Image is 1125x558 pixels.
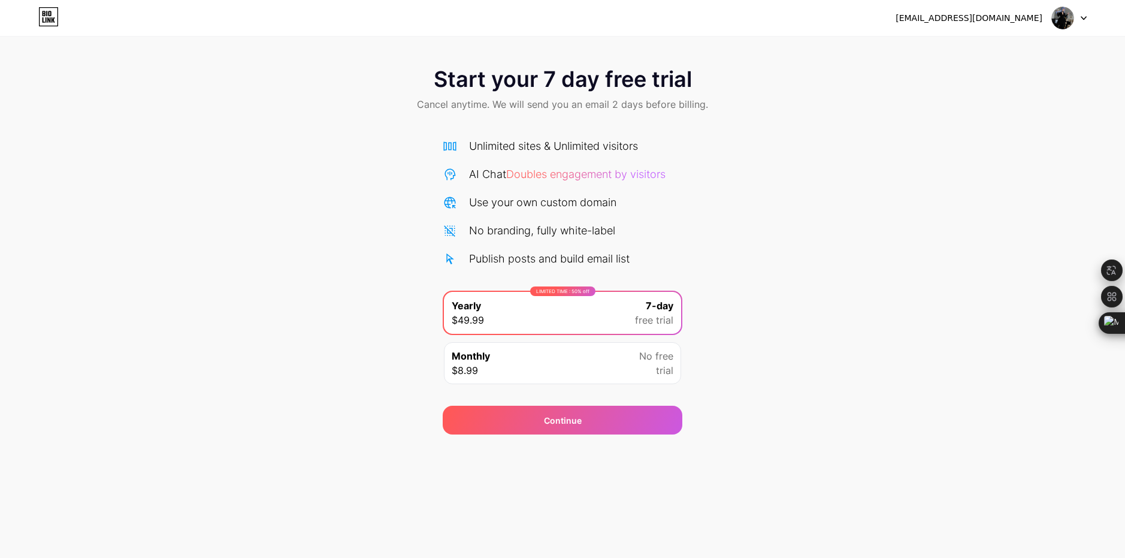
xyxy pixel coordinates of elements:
span: 7-day [646,298,673,313]
div: LIMITED TIME : 50% off [530,286,595,296]
span: $49.99 [452,313,484,327]
span: No free [639,349,673,363]
span: Monthly [452,349,490,363]
span: Doubles engagement by visitors [506,168,666,180]
span: $8.99 [452,363,478,378]
div: [EMAIL_ADDRESS][DOMAIN_NAME] [896,12,1042,25]
div: Use your own custom domain [469,194,616,210]
div: Unlimited sites & Unlimited visitors [469,138,638,154]
div: Publish posts and build email list [469,251,630,267]
span: Yearly [452,298,481,313]
span: free trial [635,313,673,327]
span: Start your 7 day free trial [434,67,692,91]
div: No branding, fully white-label [469,222,615,239]
img: jjj jjj [1051,7,1074,29]
span: trial [656,363,673,378]
div: Continue [544,414,582,427]
div: AI Chat [469,166,666,182]
span: Cancel anytime. We will send you an email 2 days before billing. [417,97,708,111]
